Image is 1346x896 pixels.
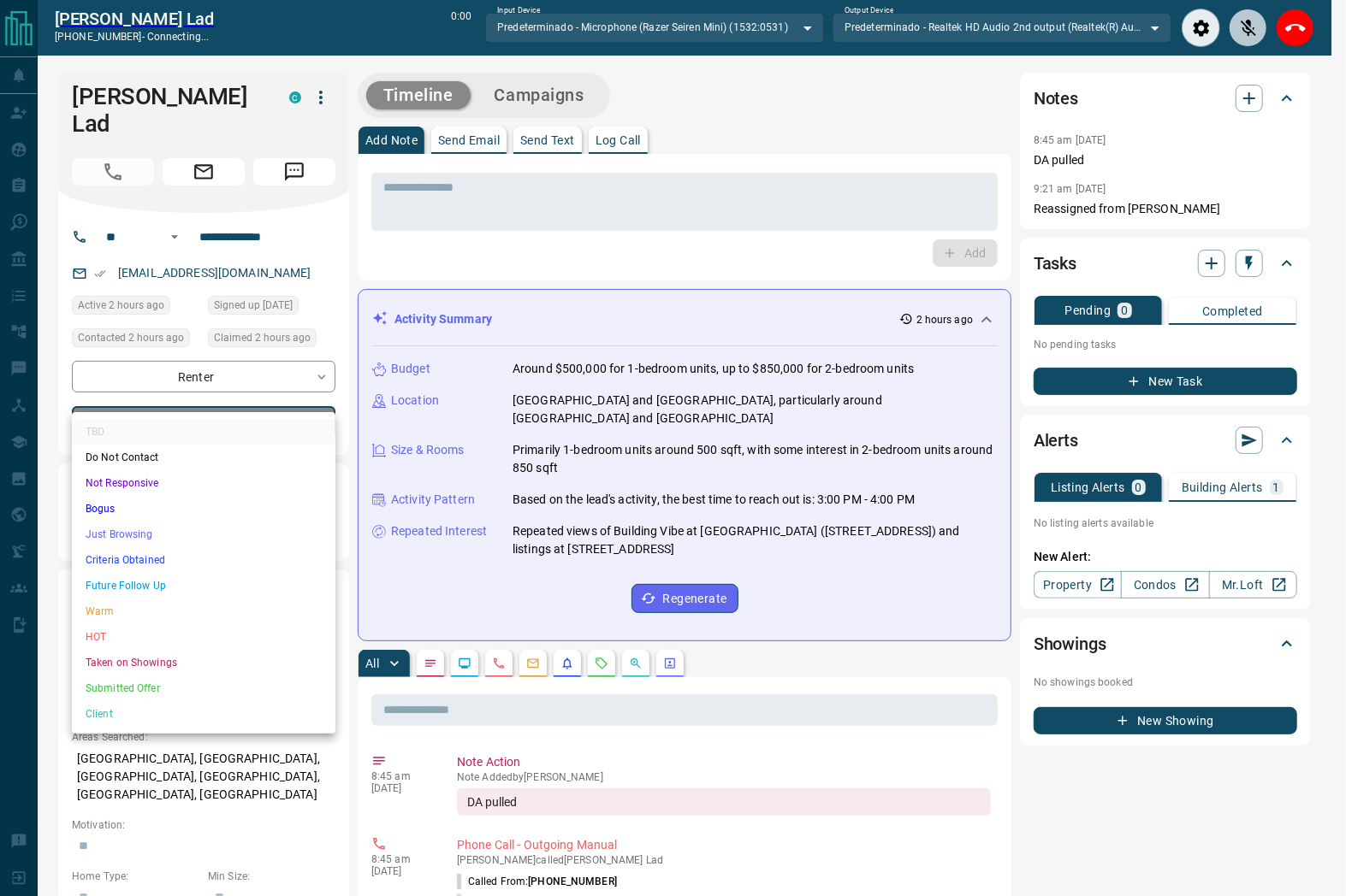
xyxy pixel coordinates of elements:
li: Criteria Obtained [72,547,335,573]
li: Warm [72,598,335,624]
li: Taken on Showings [72,650,335,675]
li: Client [72,701,335,727]
li: Future Follow Up [72,573,335,598]
li: Submitted Offer [72,675,335,701]
li: Not Responsive [72,470,335,496]
li: Do Not Contact [72,445,335,470]
li: HOT [72,624,335,650]
li: Bogus [72,496,335,522]
li: Just Browsing [72,522,335,547]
